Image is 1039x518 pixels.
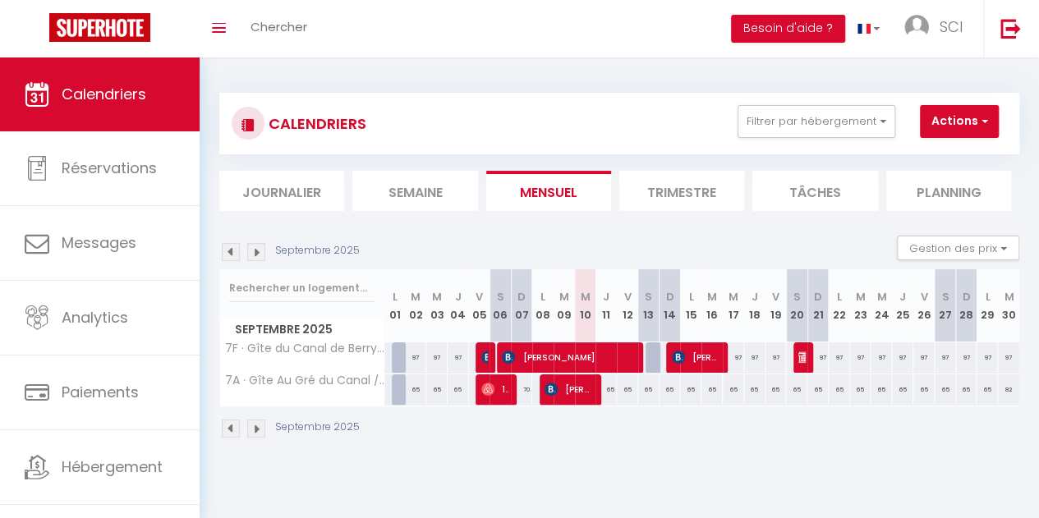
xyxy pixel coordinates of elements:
th: 19 [765,269,787,342]
li: Semaine [352,171,477,211]
th: 11 [595,269,617,342]
span: Paiements [62,382,139,402]
div: 97 [426,342,448,373]
th: 27 [935,269,956,342]
span: Réservations [62,158,157,178]
button: Filtrer par hébergement [738,105,895,138]
abbr: L [688,289,693,305]
div: 65 [956,374,977,405]
abbr: S [941,289,949,305]
abbr: M [707,289,717,305]
button: Ouvrir le widget de chat LiveChat [13,7,62,56]
span: SCI [940,16,963,37]
div: 65 [744,374,765,405]
img: logout [1000,18,1021,39]
div: 97 [977,342,998,373]
abbr: J [455,289,462,305]
p: Septembre 2025 [275,419,360,435]
div: 65 [850,374,871,405]
th: 07 [511,269,532,342]
div: 97 [935,342,956,373]
abbr: V [623,289,631,305]
abbr: V [476,289,483,305]
th: 13 [638,269,660,342]
span: Messages [62,232,136,253]
button: Besoin d'aide ? [731,15,845,43]
div: 65 [913,374,935,405]
div: 97 [807,342,829,373]
abbr: M [432,289,442,305]
div: 65 [595,374,617,405]
th: 25 [892,269,913,342]
div: 97 [765,342,787,373]
abbr: M [580,289,590,305]
div: 97 [956,342,977,373]
abbr: S [497,289,504,305]
li: Mensuel [486,171,611,211]
abbr: V [772,289,779,305]
abbr: M [411,289,421,305]
span: [PERSON_NAME] [502,342,632,373]
div: 65 [935,374,956,405]
th: 03 [426,269,448,342]
span: 1 lit double Domingues [481,374,508,405]
div: 97 [448,342,469,373]
span: [PERSON_NAME] [672,342,719,373]
li: Planning [886,171,1011,211]
abbr: D [962,289,970,305]
div: 97 [405,342,426,373]
div: 82 [998,374,1019,405]
span: Calendriers [62,84,146,104]
div: 65 [638,374,660,405]
span: 7F · Gîte du Canal de Berry II /Beauval/ 6 personnes [223,342,387,355]
div: 65 [723,374,744,405]
button: Actions [920,105,999,138]
abbr: S [793,289,801,305]
span: Chercher [251,18,307,35]
abbr: S [645,289,652,305]
div: 97 [913,342,935,373]
span: Analytics [62,307,128,328]
abbr: L [837,289,842,305]
abbr: M [876,289,886,305]
p: Septembre 2025 [275,243,360,259]
th: 08 [532,269,554,342]
th: 30 [998,269,1019,342]
button: Gestion des prix [897,236,1019,260]
h3: CALENDRIERS [264,105,366,142]
th: 05 [469,269,490,342]
div: 65 [786,374,807,405]
img: ... [904,15,929,39]
div: 65 [660,374,681,405]
abbr: M [559,289,569,305]
th: 04 [448,269,469,342]
span: 7A · Gîte Au Gré du Canal /[GEOGRAPHIC_DATA]/4 personnes/parking [223,374,387,387]
div: 65 [426,374,448,405]
th: 24 [871,269,892,342]
div: 97 [850,342,871,373]
div: 97 [998,342,1019,373]
abbr: L [392,289,397,305]
div: 97 [871,342,892,373]
abbr: M [729,289,738,305]
th: 23 [850,269,871,342]
div: 65 [680,374,701,405]
abbr: L [540,289,545,305]
th: 02 [405,269,426,342]
abbr: V [920,289,927,305]
span: Savéria DESERT [798,342,805,373]
abbr: M [856,289,866,305]
div: 97 [892,342,913,373]
abbr: D [517,289,526,305]
th: 12 [617,269,638,342]
th: 17 [723,269,744,342]
th: 20 [786,269,807,342]
abbr: J [899,289,906,305]
abbr: L [985,289,990,305]
div: 65 [617,374,638,405]
div: 65 [871,374,892,405]
th: 18 [744,269,765,342]
th: 29 [977,269,998,342]
th: 10 [575,269,596,342]
div: 97 [744,342,765,373]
